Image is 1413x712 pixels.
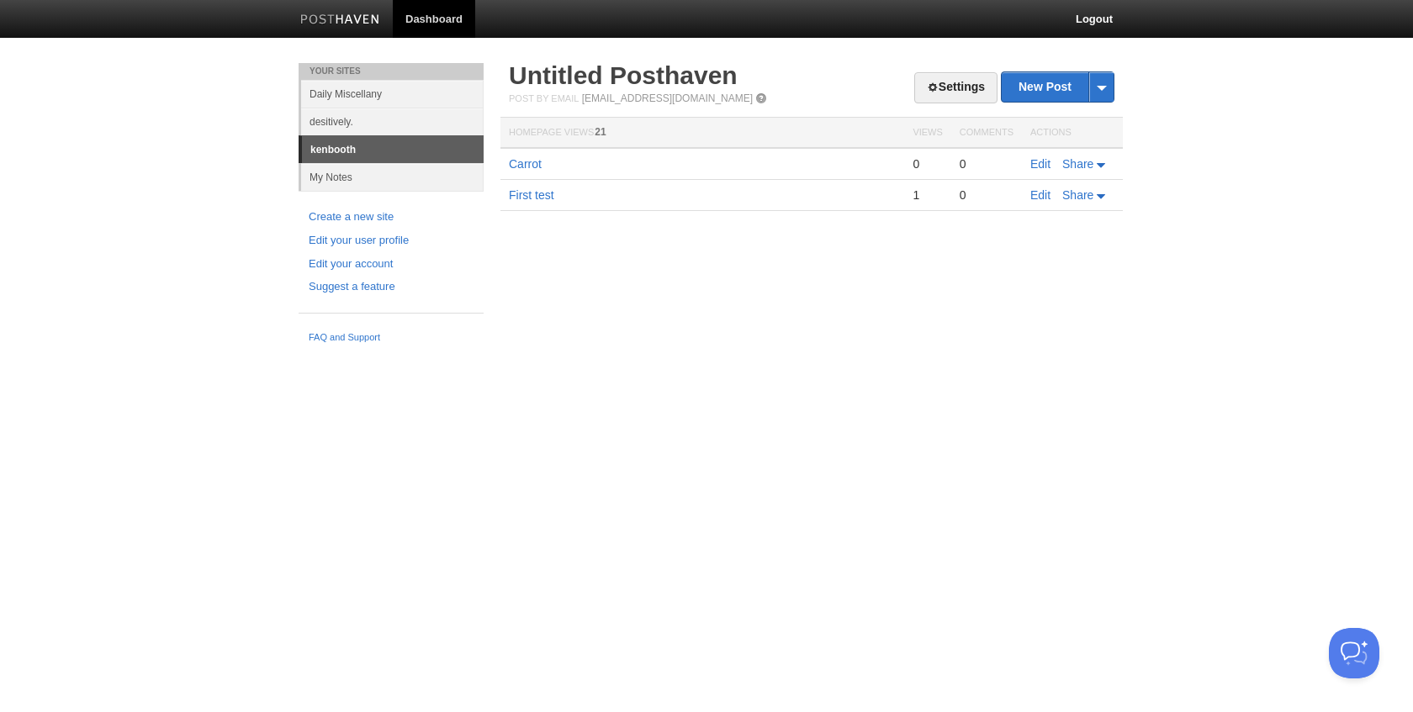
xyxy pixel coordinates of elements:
[595,126,606,138] span: 21
[301,163,484,191] a: My Notes
[302,136,484,163] a: kenbooth
[1030,188,1050,202] a: Edit
[914,72,998,103] a: Settings
[913,187,942,203] div: 1
[1030,157,1050,171] a: Edit
[960,156,1013,171] div: 0
[509,93,579,103] span: Post by Email
[309,278,474,296] a: Suggest a feature
[509,61,738,89] a: Untitled Posthaven
[300,14,380,27] img: Posthaven-bar
[960,187,1013,203] div: 0
[1002,72,1114,102] a: New Post
[582,92,753,104] a: [EMAIL_ADDRESS][DOMAIN_NAME]
[509,157,542,171] a: Carrot
[509,188,554,202] a: First test
[309,208,474,226] a: Create a new site
[500,118,904,149] th: Homepage Views
[301,80,484,108] a: Daily Miscellany
[1062,157,1093,171] span: Share
[309,232,474,250] a: Edit your user profile
[299,63,484,80] li: Your Sites
[904,118,950,149] th: Views
[951,118,1022,149] th: Comments
[301,108,484,135] a: desitively.
[1062,188,1093,202] span: Share
[913,156,942,171] div: 0
[309,330,474,345] a: FAQ and Support
[1022,118,1123,149] th: Actions
[309,256,474,273] a: Edit your account
[1329,628,1379,678] iframe: Help Scout Beacon - Open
